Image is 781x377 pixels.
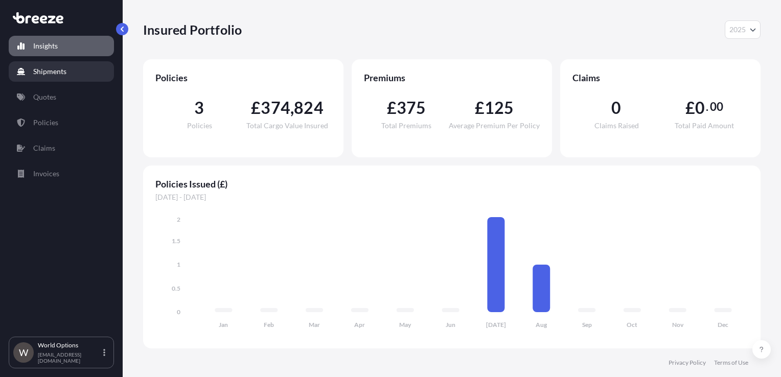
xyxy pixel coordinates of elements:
[449,122,540,129] span: Average Premium Per Policy
[397,100,426,116] span: 375
[9,36,114,56] a: Insights
[33,143,55,153] p: Claims
[33,117,58,128] p: Policies
[354,321,365,328] tspan: Apr
[594,122,639,129] span: Claims Raised
[695,100,705,116] span: 0
[172,237,180,245] tspan: 1.5
[485,100,514,116] span: 125
[729,25,746,35] span: 2025
[675,122,734,129] span: Total Paid Amount
[669,359,706,367] a: Privacy Policy
[364,72,540,84] span: Premiums
[187,122,212,129] span: Policies
[309,321,320,328] tspan: Mar
[475,100,485,116] span: £
[33,169,59,179] p: Invoices
[261,100,290,116] span: 374
[38,341,101,349] p: World Options
[177,261,180,268] tspan: 1
[685,100,695,116] span: £
[611,100,621,116] span: 0
[9,112,114,133] a: Policies
[536,321,547,328] tspan: Aug
[446,321,455,328] tspan: Jun
[399,321,411,328] tspan: May
[294,100,324,116] span: 824
[33,41,58,51] p: Insights
[387,100,397,116] span: £
[194,100,204,116] span: 3
[714,359,748,367] a: Terms of Use
[38,351,101,364] p: [EMAIL_ADDRESS][DOMAIN_NAME]
[627,321,637,328] tspan: Oct
[486,321,506,328] tspan: [DATE]
[19,347,28,358] span: W
[572,72,748,84] span: Claims
[9,87,114,107] a: Quotes
[9,163,114,184] a: Invoices
[143,21,242,38] p: Insured Portfolio
[290,100,294,116] span: ,
[177,216,180,223] tspan: 2
[582,321,592,328] tspan: Sep
[718,321,728,328] tspan: Dec
[33,92,56,102] p: Quotes
[251,100,261,116] span: £
[725,20,761,39] button: Year Selector
[246,122,328,129] span: Total Cargo Value Insured
[155,72,331,84] span: Policies
[672,321,684,328] tspan: Nov
[9,138,114,158] a: Claims
[33,66,66,77] p: Shipments
[381,122,431,129] span: Total Premiums
[219,321,228,328] tspan: Jan
[710,103,723,111] span: 00
[264,321,274,328] tspan: Feb
[9,61,114,82] a: Shipments
[155,178,748,190] span: Policies Issued (£)
[706,103,708,111] span: .
[155,192,748,202] span: [DATE] - [DATE]
[177,308,180,316] tspan: 0
[172,285,180,292] tspan: 0.5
